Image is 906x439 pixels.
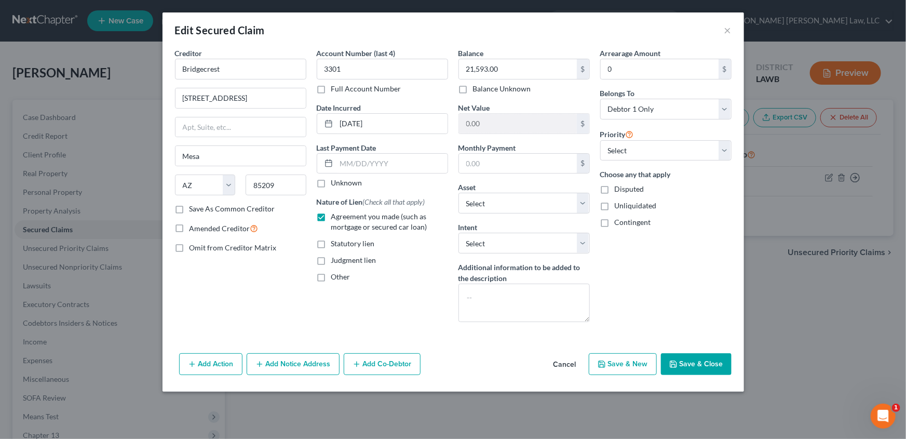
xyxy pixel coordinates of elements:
[175,117,306,137] input: Apt, Suite, etc...
[545,354,585,375] button: Cancel
[458,142,516,153] label: Monthly Payment
[175,88,306,108] input: Enter address...
[331,84,401,94] label: Full Account Number
[363,197,425,206] span: (Check all that apply)
[719,59,731,79] div: $
[600,89,635,98] span: Belongs To
[459,114,577,134] input: 0.00
[600,169,732,180] label: Choose any that apply
[459,154,577,174] input: 0.00
[458,183,476,192] span: Asset
[458,48,484,59] label: Balance
[724,24,732,36] button: ×
[871,404,896,429] iframe: Intercom live chat
[175,23,265,37] div: Edit Secured Claim
[317,142,376,153] label: Last Payment Date
[344,353,421,375] button: Add Co-Debtor
[600,128,634,140] label: Priority
[317,102,361,113] label: Date Incurred
[459,59,577,79] input: 0.00
[336,154,448,174] input: MM/DD/YYYY
[458,222,478,233] label: Intent
[331,239,375,248] span: Statutory lien
[331,212,427,231] span: Agreement you made (such as mortgage or secured car loan)
[600,48,661,59] label: Arrearage Amount
[589,353,657,375] button: Save & New
[190,224,250,233] span: Amended Creditor
[190,204,275,214] label: Save As Common Creditor
[331,272,350,281] span: Other
[577,114,589,134] div: $
[615,218,651,227] span: Contingent
[473,84,531,94] label: Balance Unknown
[175,59,306,79] input: Search creditor by name...
[247,353,340,375] button: Add Notice Address
[331,256,376,264] span: Judgment lien
[458,102,490,113] label: Net Value
[458,262,590,284] label: Additional information to be added to the description
[246,175,306,195] input: Enter zip...
[175,146,306,166] input: Enter city...
[661,353,732,375] button: Save & Close
[190,243,277,252] span: Omit from Creditor Matrix
[317,59,448,79] input: XXXX
[615,184,644,193] span: Disputed
[331,178,362,188] label: Unknown
[615,201,657,210] span: Unliquidated
[317,48,396,59] label: Account Number (last 4)
[892,404,900,412] span: 1
[317,196,425,207] label: Nature of Lien
[601,59,719,79] input: 0.00
[577,59,589,79] div: $
[336,114,448,134] input: MM/DD/YYYY
[577,154,589,174] div: $
[175,49,202,58] span: Creditor
[179,353,242,375] button: Add Action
